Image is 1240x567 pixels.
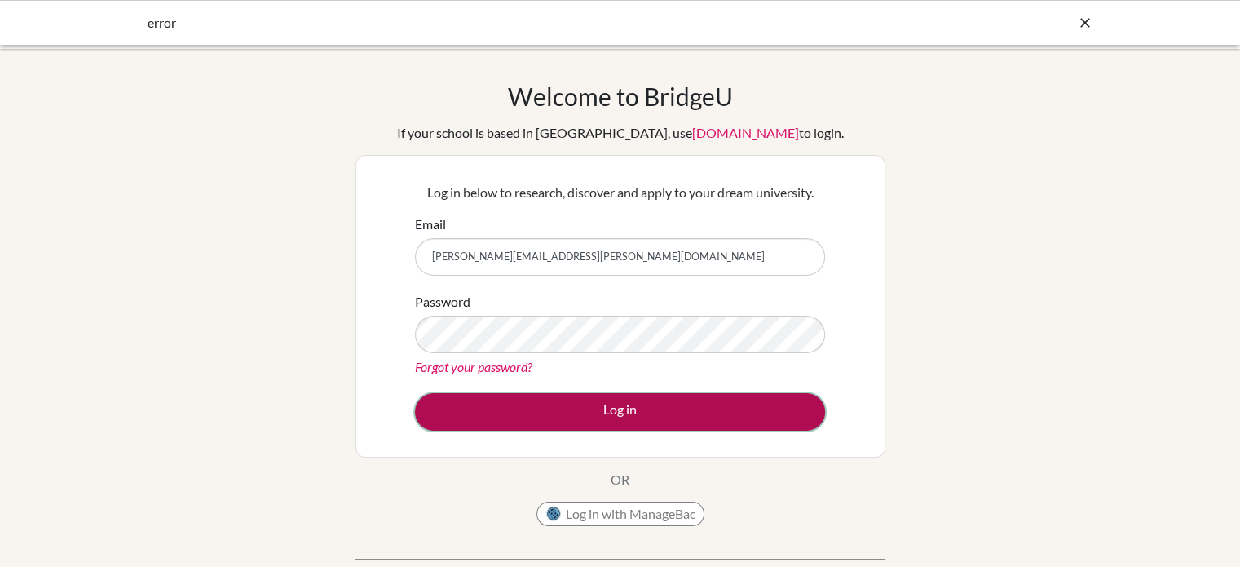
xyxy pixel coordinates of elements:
p: OR [611,470,629,489]
label: Email [415,215,446,234]
div: error [148,13,849,33]
h1: Welcome to BridgeU [508,82,733,111]
a: Forgot your password? [415,359,532,374]
p: Log in below to research, discover and apply to your dream university. [415,183,825,202]
a: [DOMAIN_NAME] [692,125,799,140]
div: If your school is based in [GEOGRAPHIC_DATA], use to login. [397,123,844,143]
button: Log in with ManageBac [536,502,704,526]
button: Log in [415,393,825,431]
label: Password [415,292,470,312]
